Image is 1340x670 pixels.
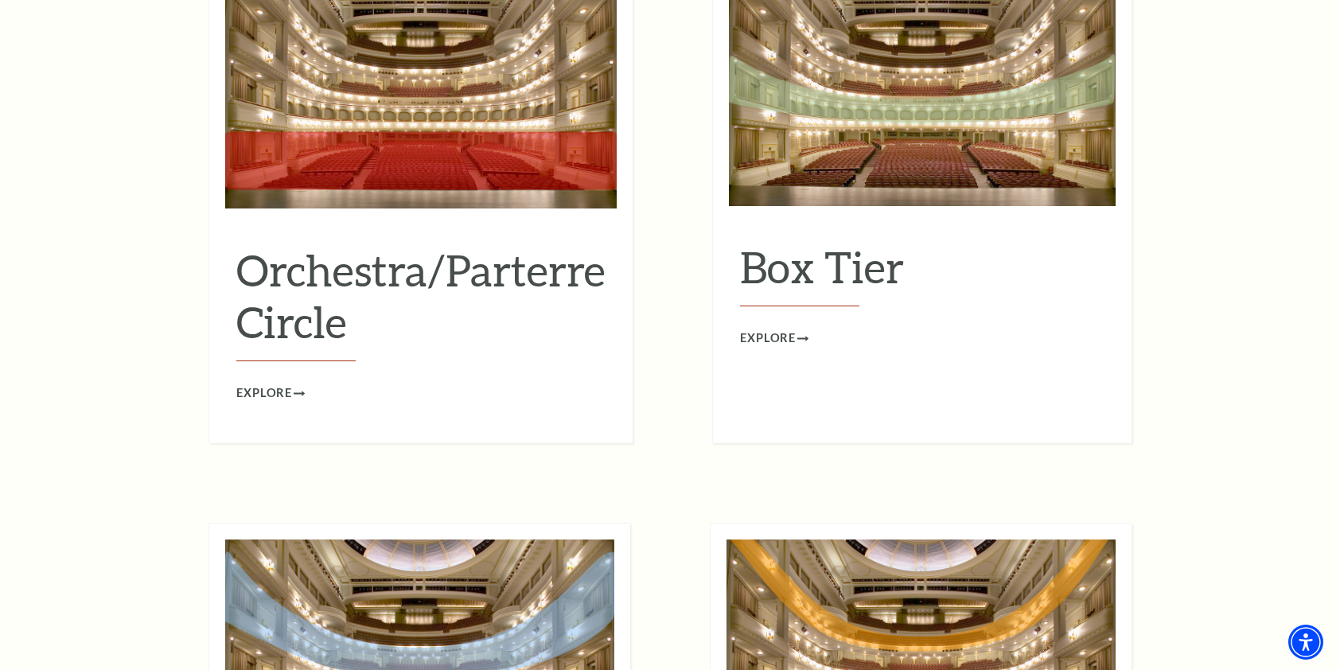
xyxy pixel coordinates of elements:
span: Explore [740,329,796,349]
div: Accessibility Menu [1288,625,1323,660]
h2: Orchestra/Parterre Circle [236,244,606,361]
h2: Box Tier [740,241,1104,306]
span: Explore [236,384,292,403]
a: Explore [740,329,808,349]
a: Explore [236,384,305,403]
